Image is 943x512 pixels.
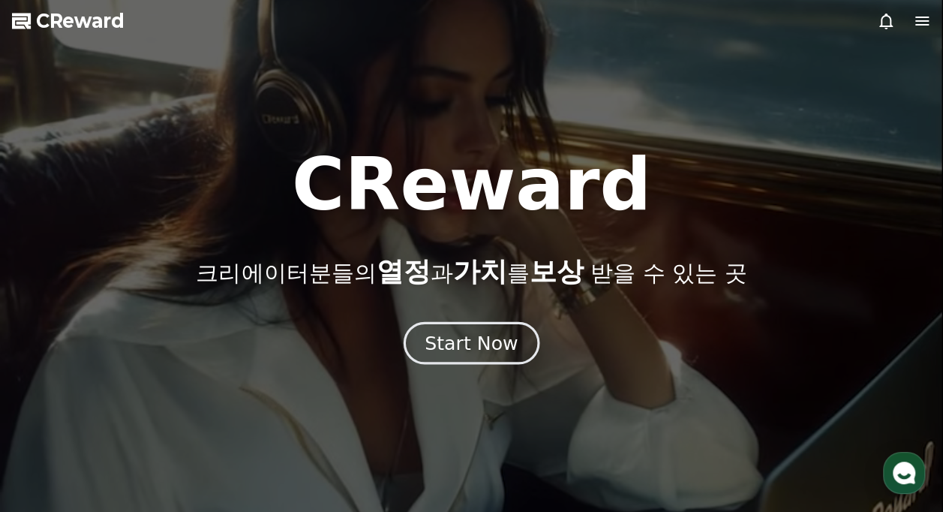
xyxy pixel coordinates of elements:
a: 대화 [99,387,194,425]
a: 설정 [194,387,288,425]
a: 홈 [5,387,99,425]
a: CReward [12,9,125,33]
span: 가치 [452,256,506,287]
h1: CReward [292,149,651,221]
span: 설정 [232,410,250,422]
button: Start Now [404,322,539,365]
span: 홈 [47,410,56,422]
p: 크리에이터분들의 과 를 받을 수 있는 곳 [196,257,746,287]
a: Start Now [407,338,536,352]
span: CReward [36,9,125,33]
span: 보상 [529,256,583,287]
div: Start Now [425,330,518,356]
span: 대화 [137,411,155,423]
span: 열정 [376,256,430,287]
